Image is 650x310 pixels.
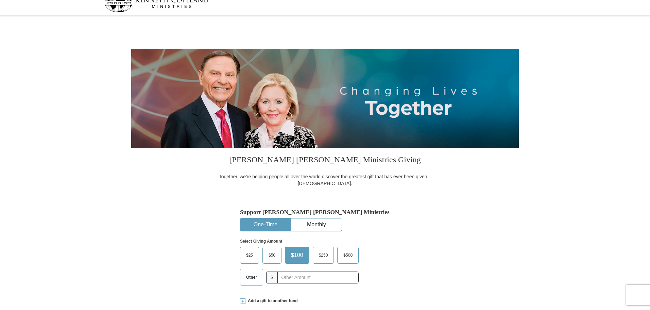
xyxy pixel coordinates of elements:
[340,250,356,260] span: $500
[215,173,435,187] div: Together, we're helping people all over the world discover the greatest gift that has ever been g...
[315,250,331,260] span: $250
[240,218,291,231] button: One-Time
[243,272,260,282] span: Other
[245,298,298,304] span: Add a gift to another fund
[288,250,307,260] span: $100
[265,250,279,260] span: $50
[240,239,282,244] strong: Select Giving Amount
[243,250,256,260] span: $25
[215,148,435,173] h3: [PERSON_NAME] [PERSON_NAME] Ministries Giving
[277,272,359,283] input: Other Amount
[240,209,410,216] h5: Support [PERSON_NAME] [PERSON_NAME] Ministries
[291,218,342,231] button: Monthly
[266,272,278,283] span: $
